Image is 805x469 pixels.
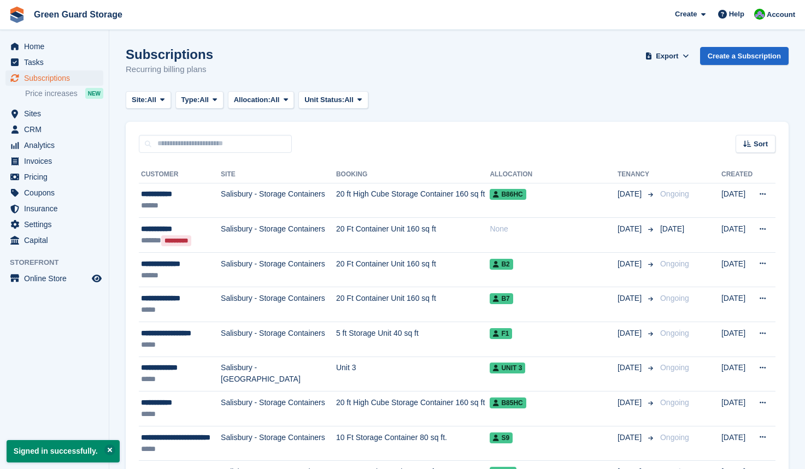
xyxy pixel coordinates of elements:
[5,122,103,137] a: menu
[5,233,103,248] a: menu
[490,166,618,183] th: Allocation
[618,397,644,408] span: [DATE]
[24,70,90,86] span: Subscriptions
[660,329,689,337] span: Ongoing
[729,9,744,20] span: Help
[660,294,689,302] span: Ongoing
[5,169,103,185] a: menu
[24,122,90,137] span: CRM
[660,433,689,442] span: Ongoing
[24,201,90,216] span: Insurance
[336,287,490,322] td: 20 Ft Container Unit 160 sq ft
[618,258,644,270] span: [DATE]
[10,257,109,268] span: Storefront
[298,91,368,109] button: Unit Status: All
[5,138,103,153] a: menu
[721,166,753,183] th: Created
[24,39,90,54] span: Home
[228,91,295,109] button: Allocation: All
[199,94,209,105] span: All
[660,224,684,233] span: [DATE]
[336,357,490,391] td: Unit 3
[336,183,490,218] td: 20 ft High Cube Storage Container 160 sq ft
[336,322,490,357] td: 5 ft Storage Unit 40 sq ft
[490,189,526,200] span: B86HC
[618,328,644,339] span: [DATE]
[7,440,120,462] p: Signed in successfully.
[221,218,336,253] td: Salisbury - Storage Containers
[660,398,689,407] span: Ongoing
[618,188,644,200] span: [DATE]
[721,357,753,391] td: [DATE]
[221,183,336,218] td: Salisbury - Storage Containers
[9,7,25,23] img: stora-icon-8386f47178a22dfd0bd8f6a31ec36ba5ce8667c1dd55bd0f319d3a0aa187defe.svg
[5,217,103,232] a: menu
[5,39,103,54] a: menu
[618,362,644,373] span: [DATE]
[336,252,490,287] td: 20 Ft Container Unit 160 sq ft
[221,322,336,357] td: Salisbury - Storage Containers
[490,432,513,443] span: S9
[5,153,103,169] a: menu
[221,426,336,461] td: Salisbury - Storage Containers
[336,218,490,253] td: 20 Ft Container Unit 160 sq ft
[721,183,753,218] td: [DATE]
[344,94,354,105] span: All
[181,94,200,105] span: Type:
[24,271,90,286] span: Online Store
[24,233,90,248] span: Capital
[5,55,103,70] a: menu
[336,426,490,461] td: 10 Ft Storage Container 80 sq ft.
[24,138,90,153] span: Analytics
[656,51,678,62] span: Export
[30,5,127,23] a: Green Guard Storage
[24,169,90,185] span: Pricing
[139,166,221,183] th: Customer
[675,9,697,20] span: Create
[221,391,336,426] td: Salisbury - Storage Containers
[336,391,490,426] td: 20 ft High Cube Storage Container 160 sq ft
[24,153,90,169] span: Invoices
[5,70,103,86] a: menu
[85,88,103,99] div: NEW
[221,252,336,287] td: Salisbury - Storage Containers
[175,91,224,109] button: Type: All
[271,94,280,105] span: All
[490,223,618,235] div: None
[754,9,765,20] img: Jonathan Bailey
[754,139,768,150] span: Sort
[24,217,90,232] span: Settings
[490,328,512,339] span: F1
[721,252,753,287] td: [DATE]
[660,189,689,198] span: Ongoing
[24,55,90,70] span: Tasks
[132,94,147,105] span: Site:
[490,259,513,270] span: B2
[147,94,156,105] span: All
[25,88,78,99] span: Price increases
[234,94,271,105] span: Allocation:
[618,166,656,183] th: Tenancy
[126,63,213,76] p: Recurring billing plans
[490,363,525,373] span: Unit 3
[767,9,795,20] span: Account
[336,166,490,183] th: Booking
[660,259,689,268] span: Ongoing
[700,47,789,65] a: Create a Subscription
[24,106,90,121] span: Sites
[5,201,103,216] a: menu
[721,287,753,322] td: [DATE]
[24,185,90,200] span: Coupons
[90,272,103,285] a: Preview store
[5,185,103,200] a: menu
[304,94,344,105] span: Unit Status:
[5,106,103,121] a: menu
[618,432,644,443] span: [DATE]
[490,293,513,304] span: B7
[721,322,753,357] td: [DATE]
[721,426,753,461] td: [DATE]
[618,293,644,304] span: [DATE]
[221,166,336,183] th: Site
[221,287,336,322] td: Salisbury - Storage Containers
[221,357,336,391] td: Salisbury - [GEOGRAPHIC_DATA]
